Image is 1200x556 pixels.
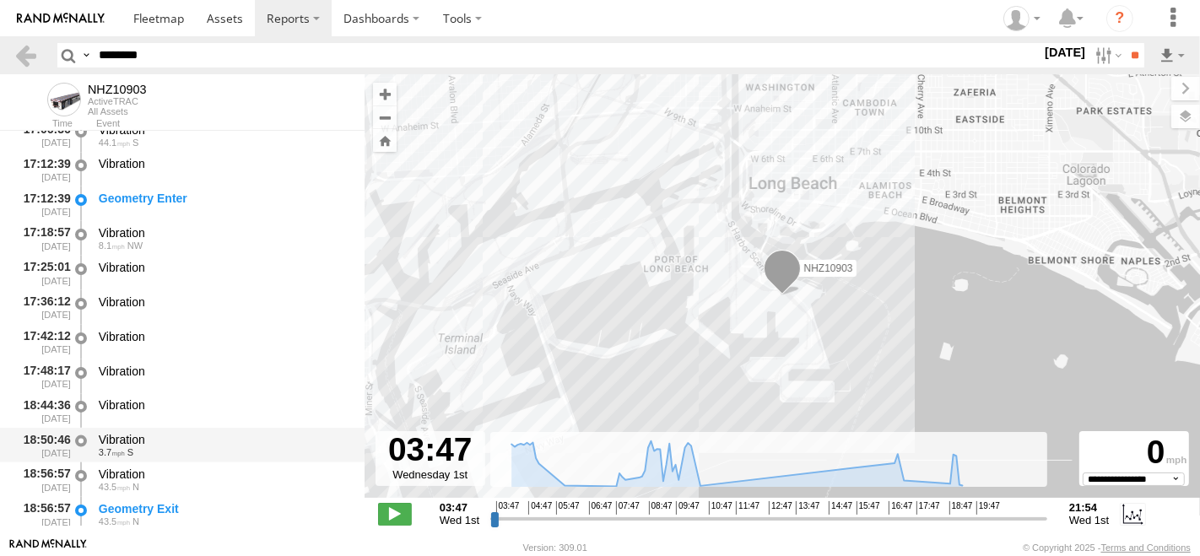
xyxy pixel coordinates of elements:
button: Zoom in [373,83,397,105]
span: 8.1 [99,240,125,251]
div: 18:50:46 [DATE] [14,429,73,461]
div: Vibration [99,156,349,171]
span: 09:47 [676,501,700,515]
div: Event [96,120,365,128]
div: ActiveTRAC [88,96,147,106]
span: 18:47 [949,501,973,515]
span: 15:47 [857,501,880,515]
strong: 03:47 [440,501,479,514]
div: NHZ10903 - View Asset History [88,83,147,96]
span: 44.1 [99,138,130,148]
div: 17:36:12 [DATE] [14,292,73,323]
span: Heading: 354 [132,482,139,492]
div: Vibration [99,260,349,275]
div: Vibration [99,294,349,310]
div: Zulema McIntosch [997,6,1046,31]
span: 17:47 [916,501,940,515]
span: Heading: 171 [132,138,138,148]
i: ? [1106,5,1133,32]
div: Time [14,120,73,128]
div: Vibration [99,225,349,240]
span: NHZ10903 [804,262,853,274]
label: Search Filter Options [1089,43,1125,67]
div: Vibration [99,467,349,482]
div: 17:48:17 [DATE] [14,361,73,392]
span: Heading: 354 [132,516,139,526]
span: 10:47 [709,501,732,515]
div: 17:42:12 [DATE] [14,327,73,358]
a: Terms and Conditions [1101,543,1191,553]
div: 18:44:36 [DATE] [14,396,73,427]
div: Vibration [99,364,349,379]
div: Version: 309.01 [523,543,587,553]
label: Export results as... [1158,43,1186,67]
div: © Copyright 2025 - [1023,543,1191,553]
span: 43.5 [99,516,130,526]
span: Wed 1st Oct 2025 [1069,514,1109,526]
div: Geometry Enter [99,191,349,206]
div: 17:12:39 [DATE] [14,154,73,186]
span: 03:47 [496,501,520,515]
div: 17:12:39 [DATE] [14,188,73,219]
div: Vibration [99,397,349,413]
span: 43.5 [99,482,130,492]
span: 13:47 [796,501,819,515]
span: 16:47 [889,501,912,515]
span: 05:47 [556,501,580,515]
span: Heading: 168 [127,447,133,457]
span: 07:47 [616,501,640,515]
div: 18:56:57 [DATE] [14,464,73,495]
span: 06:47 [589,501,613,515]
div: 17:18:57 [DATE] [14,223,73,254]
span: 12:47 [769,501,792,515]
a: Visit our Website [9,539,87,556]
label: Search Query [79,43,93,67]
div: All Assets [88,106,147,116]
div: 17:06:36 [DATE] [14,120,73,151]
label: [DATE] [1041,43,1089,62]
img: rand-logo.svg [17,13,105,24]
a: Back to previous Page [14,43,38,67]
span: Wed 1st Oct 2025 [440,514,479,526]
span: 08:47 [649,501,673,515]
span: Heading: 314 [127,240,143,251]
span: 04:47 [528,501,552,515]
span: 19:47 [976,501,1000,515]
div: 18:56:57 [DATE] [14,499,73,530]
div: 0 [1082,434,1186,472]
span: 11:47 [736,501,759,515]
div: 17:25:01 [DATE] [14,257,73,289]
button: Zoom Home [373,129,397,152]
label: Play/Stop [378,503,412,525]
div: Geometry Exit [99,501,349,516]
span: 14:47 [829,501,852,515]
button: Zoom out [373,105,397,129]
div: Vibration [99,432,349,447]
strong: 21:54 [1069,501,1109,514]
div: Vibration [99,329,349,344]
span: 3.7 [99,447,125,457]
